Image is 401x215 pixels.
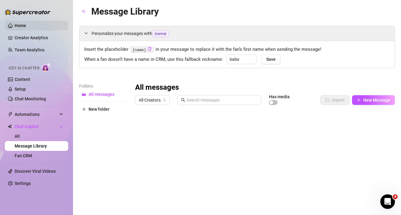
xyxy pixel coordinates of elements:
[357,98,361,102] span: plus
[82,92,86,96] span: folder-open
[181,98,185,102] span: search
[8,124,12,129] img: Chat Copilot
[15,122,58,131] span: Chat Copilot
[79,104,128,114] button: New folder
[363,98,390,102] span: New Message
[15,96,46,101] a: Chat Monitoring
[15,77,30,82] a: Content
[79,89,128,99] button: All messages
[9,65,39,71] span: Izzy AI Chatter
[79,83,128,89] article: Folders
[15,33,63,43] a: Creator Analytics
[148,47,152,52] button: Click to Copy
[15,47,44,52] a: Team Analytics
[15,169,56,174] a: Discover Viral Videos
[15,181,31,186] a: Settings
[15,134,20,139] a: All
[187,97,258,103] input: Search messages
[15,23,26,28] a: Home
[82,9,86,13] span: arrow-left
[352,95,395,105] button: New Message
[269,95,290,99] article: Has media
[92,30,390,37] span: Personalize your messages with
[15,87,26,92] a: Setup
[148,47,152,51] span: copy
[135,83,179,92] h3: All messages
[320,95,350,105] button: Import
[84,56,223,63] span: When a fan doesn’t have a name in CRM, use this fallback nickname:
[15,109,58,119] span: Automations
[393,194,398,199] span: 4
[266,57,276,62] span: Save
[8,112,13,117] span: thunderbolt
[380,194,395,209] iframe: Intercom live chat
[152,30,169,37] span: {name}
[84,46,390,53] span: Insert the placeholder in your message to replace it with the fan’s first name when sending the m...
[89,107,110,112] span: New folder
[261,54,281,64] button: Save
[42,63,51,72] img: AI Chatter
[131,47,153,53] code: {name}
[84,31,88,35] span: expanded
[139,95,166,105] span: All Creators
[163,98,166,102] span: team
[91,4,159,19] article: Message Library
[82,107,86,111] span: plus
[15,144,47,148] a: Message Library
[79,26,395,41] div: Personalize your messages with{name}
[89,92,114,97] span: All messages
[15,153,32,158] a: Fan CRM
[5,9,51,15] img: logo-BBDzfeDw.svg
